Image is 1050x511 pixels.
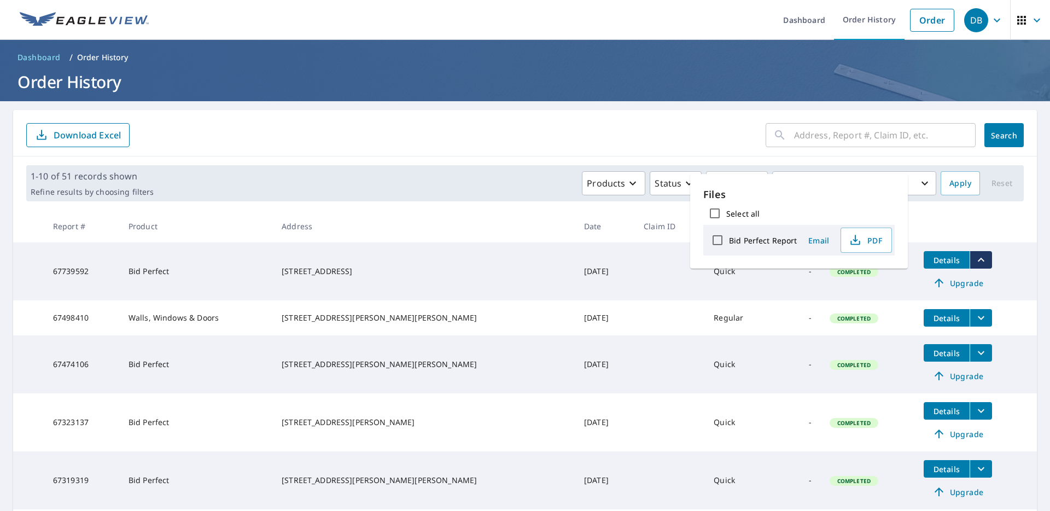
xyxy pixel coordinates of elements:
[984,123,1024,147] button: Search
[273,210,575,242] th: Address
[582,171,645,195] button: Products
[924,367,992,385] a: Upgrade
[54,129,121,141] p: Download Excel
[13,49,65,66] a: Dashboard
[705,335,773,393] td: Quick
[801,232,836,249] button: Email
[20,12,149,28] img: EV Logo
[930,427,985,440] span: Upgrade
[650,171,702,195] button: Status
[726,208,760,219] label: Select all
[848,234,883,247] span: PDF
[703,187,895,202] p: Files
[831,419,877,427] span: Completed
[924,402,970,420] button: detailsBtn-67323137
[13,71,1037,93] h1: Order History
[970,402,992,420] button: filesDropdownBtn-67323137
[17,52,61,63] span: Dashboard
[635,210,705,242] th: Claim ID
[964,8,988,32] div: DB
[924,425,992,443] a: Upgrade
[282,475,567,486] div: [STREET_ADDRESS][PERSON_NAME][PERSON_NAME]
[941,171,980,195] button: Apply
[705,451,773,509] td: Quick
[924,460,970,478] button: detailsBtn-67319319
[930,369,985,382] span: Upgrade
[970,309,992,327] button: filesDropdownBtn-67498410
[970,460,992,478] button: filesDropdownBtn-67319319
[993,130,1015,141] span: Search
[930,276,985,289] span: Upgrade
[924,483,992,501] a: Upgrade
[924,309,970,327] button: detailsBtn-67498410
[44,335,120,393] td: 67474106
[970,251,992,269] button: filesDropdownBtn-67739592
[587,177,625,190] p: Products
[930,485,985,498] span: Upgrade
[705,242,773,300] td: Quick
[930,406,963,416] span: Details
[831,315,877,322] span: Completed
[794,120,976,150] input: Address, Report #, Claim ID, etc.
[31,170,154,183] p: 1-10 of 51 records shown
[575,335,635,393] td: [DATE]
[773,451,820,509] td: -
[575,393,635,451] td: [DATE]
[772,171,936,195] button: Last year
[575,210,635,242] th: Date
[924,344,970,362] button: detailsBtn-67474106
[773,300,820,335] td: -
[13,49,1037,66] nav: breadcrumb
[69,51,73,64] li: /
[44,451,120,509] td: 67319319
[831,361,877,369] span: Completed
[705,393,773,451] td: Quick
[729,235,797,246] label: Bid Perfect Report
[949,177,971,190] span: Apply
[970,344,992,362] button: filesDropdownBtn-67474106
[282,266,567,277] div: [STREET_ADDRESS]
[806,235,832,246] span: Email
[924,251,970,269] button: detailsBtn-67739592
[120,451,273,509] td: Bid Perfect
[773,393,820,451] td: -
[120,393,273,451] td: Bid Perfect
[26,123,130,147] button: Download Excel
[930,348,963,358] span: Details
[910,9,954,32] a: Order
[831,477,877,485] span: Completed
[282,417,567,428] div: [STREET_ADDRESS][PERSON_NAME]
[44,393,120,451] td: 67323137
[44,300,120,335] td: 67498410
[575,300,635,335] td: [DATE]
[841,228,892,253] button: PDF
[120,210,273,242] th: Product
[120,335,273,393] td: Bid Perfect
[773,335,820,393] td: -
[773,242,820,300] td: -
[120,242,273,300] td: Bid Perfect
[44,242,120,300] td: 67739592
[282,312,567,323] div: [STREET_ADDRESS][PERSON_NAME][PERSON_NAME]
[930,313,963,323] span: Details
[44,210,120,242] th: Report #
[282,359,567,370] div: [STREET_ADDRESS][PERSON_NAME][PERSON_NAME]
[575,242,635,300] td: [DATE]
[924,274,992,292] a: Upgrade
[930,255,963,265] span: Details
[655,177,681,190] p: Status
[706,171,768,195] button: Orgs
[705,300,773,335] td: Regular
[930,464,963,474] span: Details
[31,187,154,197] p: Refine results by choosing filters
[831,268,877,276] span: Completed
[575,451,635,509] td: [DATE]
[77,52,129,63] p: Order History
[120,300,273,335] td: Walls, Windows & Doors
